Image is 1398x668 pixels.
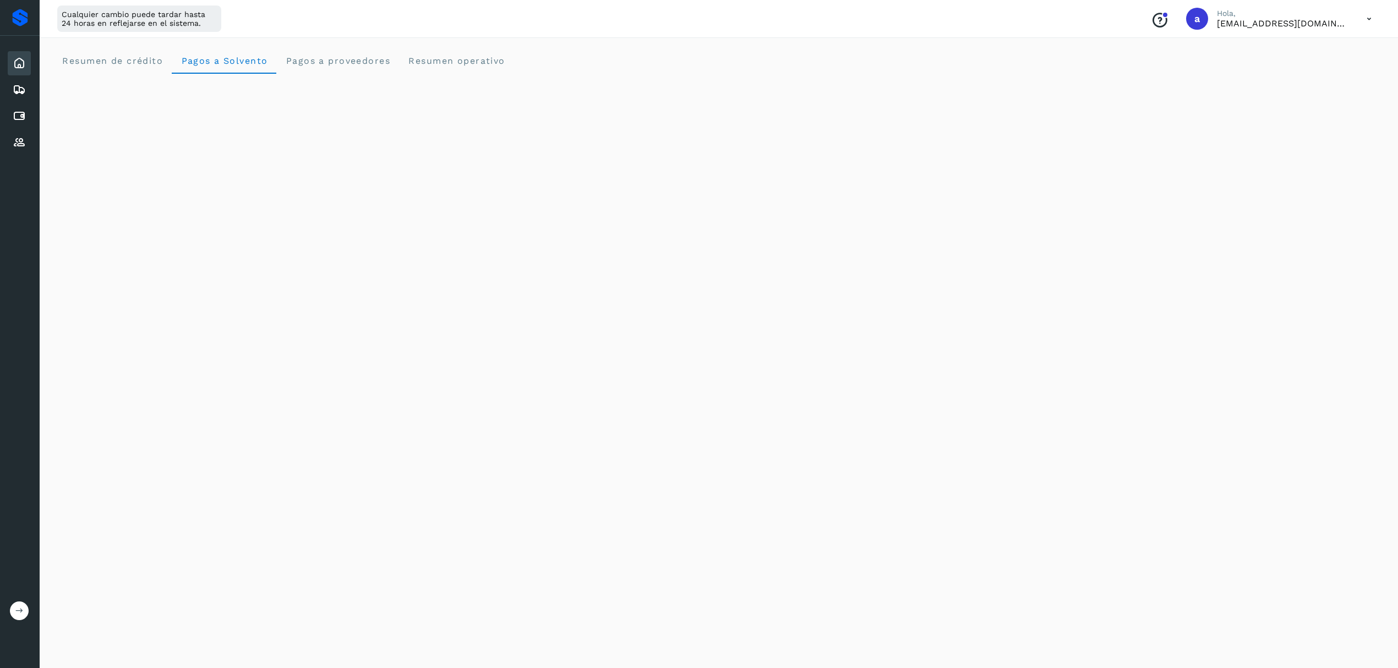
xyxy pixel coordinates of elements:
span: Pagos a Solvento [181,56,267,66]
div: Embarques [8,78,31,102]
div: Cualquier cambio puede tardar hasta 24 horas en reflejarse en el sistema. [57,6,221,32]
p: acruz@pakmailcentrooperativo.com [1217,18,1349,29]
div: Proveedores [8,130,31,155]
div: Inicio [8,51,31,75]
span: Pagos a proveedores [285,56,390,66]
span: Resumen de crédito [62,56,163,66]
p: Hola, [1217,9,1349,18]
div: Cuentas por pagar [8,104,31,128]
span: Resumen operativo [408,56,505,66]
